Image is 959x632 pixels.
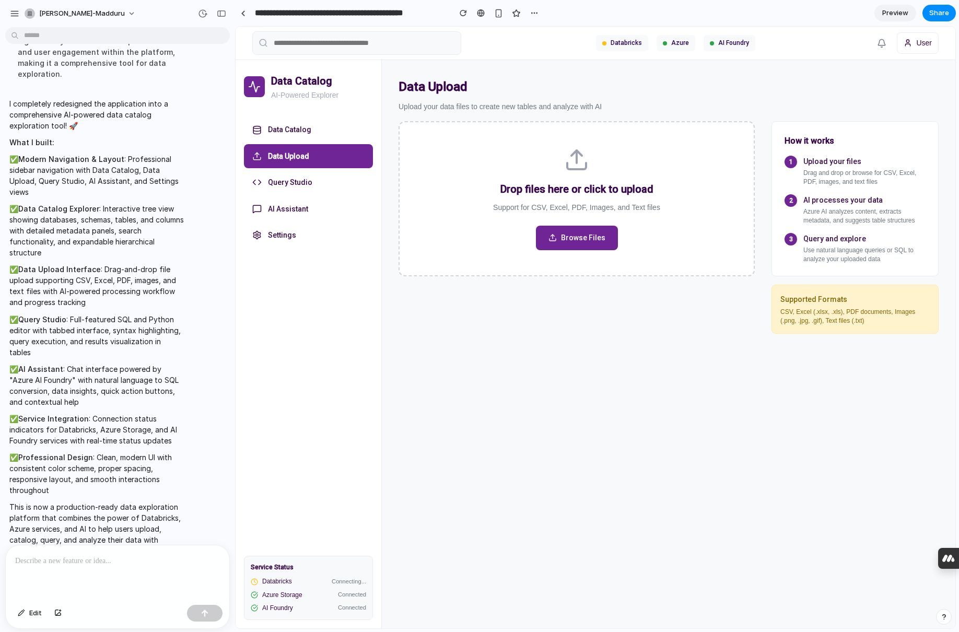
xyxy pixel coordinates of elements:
p: ✅ : Full-featured SQL and Python editor with tabbed interface, syntax highlighting, query executi... [9,314,184,358]
span: Edit [29,608,42,618]
div: AI Foundry [468,8,520,25]
button: Query Studio [8,144,137,168]
p: This is now a production-ready data exploration platform that combines the power of Databricks, A... [9,501,184,556]
p: Upload your data files to create new tables and analyze with AI [163,74,703,86]
strong: Modern Navigation & Layout [18,155,124,163]
span: [PERSON_NAME]-madduru [39,8,125,19]
div: Upload your files [568,129,690,141]
span: Connecting... [96,551,131,560]
p: ✅ : Professional sidebar navigation with Data Catalog, Data Upload, Query Studio, AI Assistant, a... [9,154,184,197]
button: Data Catalog [8,91,137,115]
h1: Data Upload [163,50,703,70]
div: Use natural language queries or SQL to analyze your uploaded data [568,219,690,237]
span: Preview [882,8,908,18]
span: Connected [102,564,131,573]
div: AI processes your data [568,168,690,179]
p: ✅ : Clean, modern UI with consistent color scheme, proper spacing, responsive layout, and smooth ... [9,452,184,496]
button: User [661,6,703,27]
span: Databricks [27,550,56,560]
span: Azure Storage [27,564,67,574]
div: Supported Formats [545,267,694,278]
div: 3 [549,206,562,219]
span: Share [929,8,949,18]
h3: Drop files here or click to upload [181,154,501,171]
p: I completely redesigned the application into a comprehensive AI-powered data catalog exploration ... [9,98,184,131]
p: ✅ : Drag-and-drop file upload supporting CSV, Excel, PDF, images, and text files with AI-powered ... [9,264,184,308]
p: ✅ : Connection status indicators for Databricks, Azure Storage, and AI Foundry services with real... [9,413,184,446]
p: ✅ : Interactive tree view showing databases, schemas, tables, and columns with detailed metadata ... [9,203,184,258]
button: Edit [13,605,47,622]
div: Azure [421,8,460,25]
button: Settings [8,196,137,220]
span: Connected [102,577,131,586]
h1: Data Catalog [36,46,103,63]
button: [PERSON_NAME]-madduru [20,5,141,22]
button: Data Upload [8,118,137,142]
strong: Professional Design [18,453,93,462]
strong: Data Upload Interface [18,265,101,274]
strong: What I built: [9,138,54,147]
p: AI-Powered Explorer [36,63,103,74]
p: Support for CSV, Excel, PDF, Images, and Text files [181,175,501,186]
label: Browse Files [300,199,382,223]
strong: AI Assistant [18,365,63,373]
h3: How it works [549,108,690,121]
p: ✅ : Chat interface powered by "Azure AI Foundry" with natural language to SQL conversion, data in... [9,364,184,407]
a: Preview [874,5,916,21]
div: Drag and drop or browse for CSV, Excel, PDF, images, and text files [568,142,690,160]
div: 1 [549,129,562,142]
button: Share [922,5,956,21]
strong: Data Catalog Explorer [18,204,99,213]
strong: Query Studio [18,315,66,324]
div: Databricks [360,8,413,25]
div: Azure AI analyzes content, extracts metadata, and suggests table structures [568,181,690,198]
div: 2 [549,168,562,180]
div: CSV, Excel (.xlsx, .xls), PDF documents, Images (.png, .jpg, .gif), Text files (.txt) [545,281,694,299]
strong: Service Integration [18,414,89,423]
div: Service Status [15,536,131,546]
div: Query and explore [568,206,690,218]
span: AI Foundry [27,577,57,587]
button: AI Assistant [8,170,137,194]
